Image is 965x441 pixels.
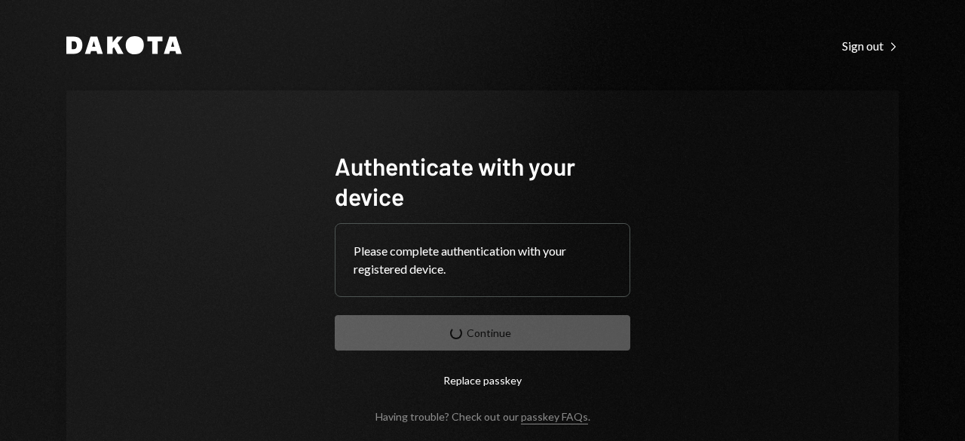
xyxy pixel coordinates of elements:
div: Having trouble? Check out our . [375,410,590,423]
div: Sign out [842,38,899,54]
h1: Authenticate with your device [335,151,630,211]
a: Sign out [842,37,899,54]
button: Replace passkey [335,363,630,398]
div: Please complete authentication with your registered device. [354,242,611,278]
a: passkey FAQs [521,410,588,424]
